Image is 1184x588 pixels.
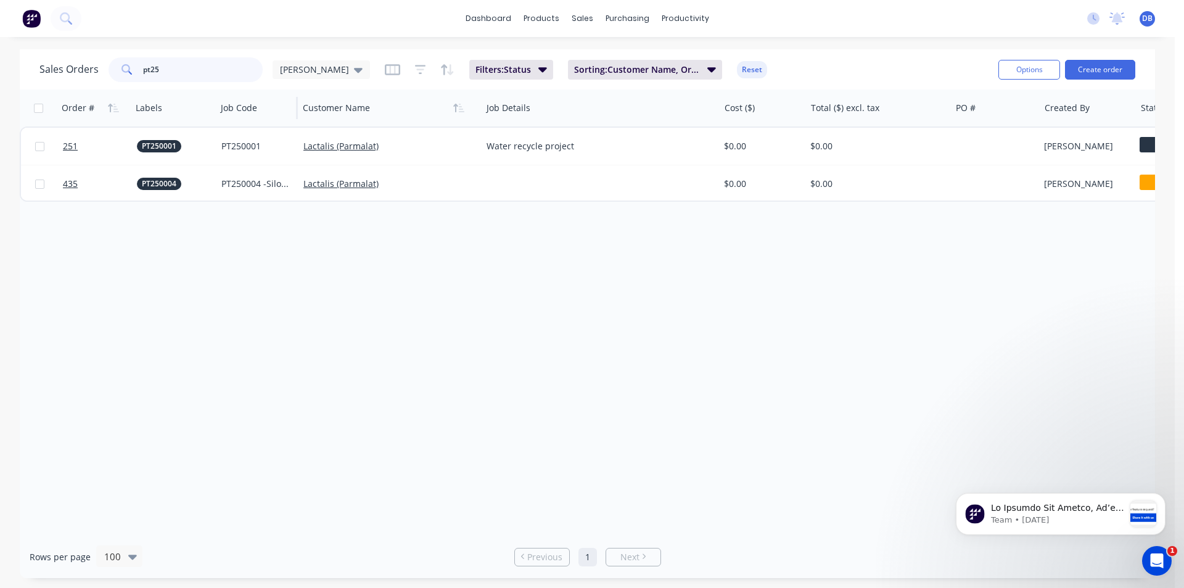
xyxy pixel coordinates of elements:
[956,102,976,114] div: PO #
[54,46,187,57] p: Message from Team, sent 3w ago
[574,64,700,76] span: Sorting: Customer Name, Order #
[509,548,666,566] ul: Pagination
[280,63,349,76] span: [PERSON_NAME]
[30,551,91,563] span: Rows per page
[303,102,370,114] div: Customer Name
[63,178,78,190] span: 435
[568,60,722,80] button: Sorting:Customer Name, Order #
[1044,140,1126,152] div: [PERSON_NAME]
[737,61,767,78] button: Reset
[469,60,553,80] button: Filters:Status
[1142,546,1172,576] iframe: Intercom live chat
[62,102,94,114] div: Order #
[221,140,290,152] div: PT250001
[142,140,176,152] span: PT250001
[811,102,879,114] div: Total ($) excl. tax
[39,64,99,75] h1: Sales Orders
[63,140,78,152] span: 251
[656,9,715,28] div: productivity
[63,128,137,165] a: 251
[599,9,656,28] div: purchasing
[137,178,181,190] button: PT250004
[221,178,290,190] div: PT250004 -Silo 1+2 Support Legs
[142,178,176,190] span: PT250004
[1045,102,1090,114] div: Created By
[517,9,565,28] div: products
[1141,102,1167,114] div: Status
[1142,13,1153,24] span: DB
[487,102,530,114] div: Job Details
[578,548,597,566] a: Page 1 is your current page
[1167,546,1177,556] span: 1
[724,140,797,152] div: $0.00
[725,102,755,114] div: Cost ($)
[620,551,639,563] span: Next
[724,178,797,190] div: $0.00
[143,57,263,82] input: Search...
[221,102,257,114] div: Job Code
[998,60,1060,80] button: Options
[475,64,531,76] span: Filters: Status
[137,140,181,152] button: PT250001
[606,551,660,563] a: Next page
[1044,178,1126,190] div: [PERSON_NAME]
[937,468,1184,555] iframe: Intercom notifications message
[487,140,703,152] div: Water recycle project
[22,9,41,28] img: Factory
[565,9,599,28] div: sales
[515,551,569,563] a: Previous page
[810,178,939,190] div: $0.00
[303,140,379,152] a: Lactalis (Parmalat)
[459,9,517,28] a: dashboard
[63,165,137,202] a: 435
[136,102,162,114] div: Labels
[1065,60,1135,80] button: Create order
[303,178,379,189] a: Lactalis (Parmalat)
[527,551,562,563] span: Previous
[810,140,939,152] div: $0.00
